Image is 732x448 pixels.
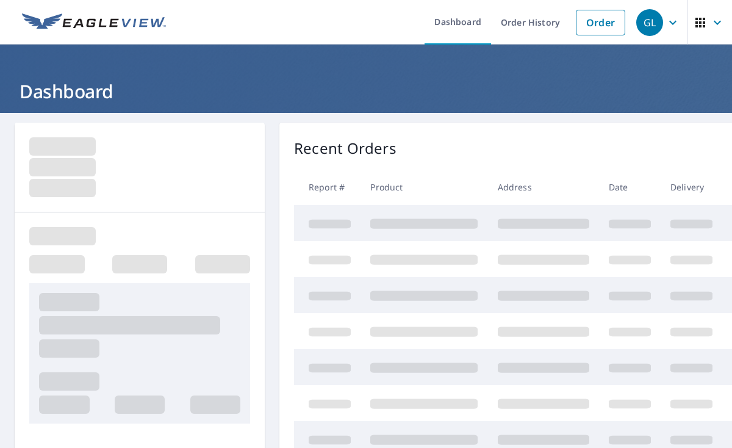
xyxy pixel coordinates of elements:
[294,169,361,205] th: Report #
[488,169,599,205] th: Address
[661,169,722,205] th: Delivery
[636,9,663,36] div: GL
[361,169,487,205] th: Product
[15,79,717,104] h1: Dashboard
[599,169,661,205] th: Date
[22,13,166,32] img: EV Logo
[294,137,396,159] p: Recent Orders
[576,10,625,35] a: Order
